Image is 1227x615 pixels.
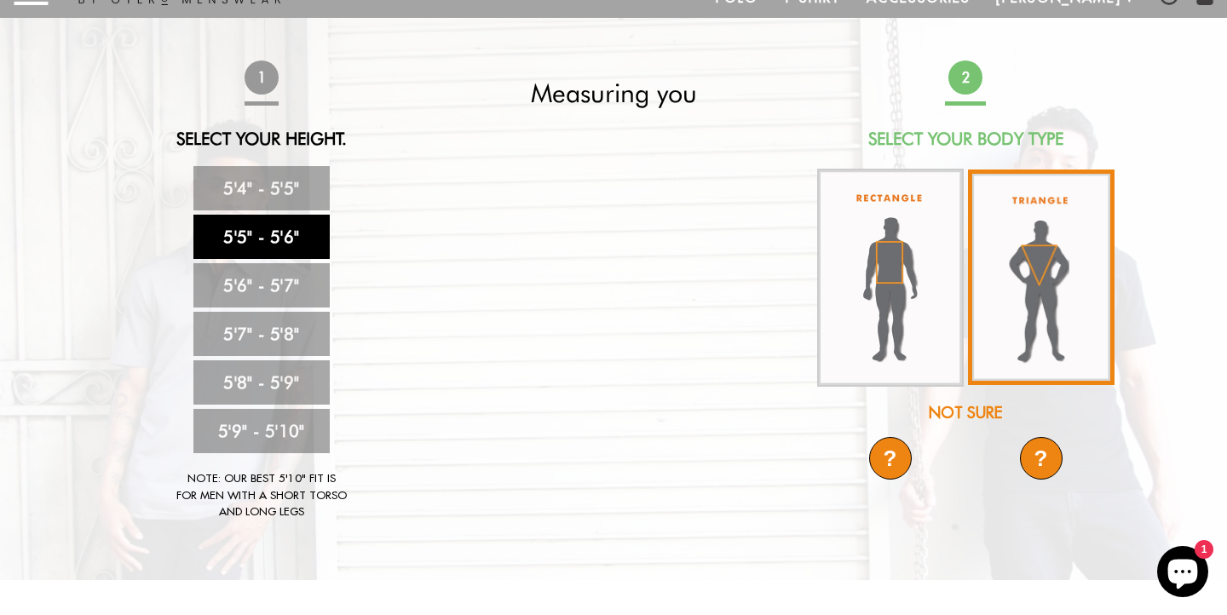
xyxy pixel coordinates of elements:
[869,437,912,480] div: ?
[176,470,347,520] div: Note: Our best 5'10" fit is for men with a short torso and long legs
[193,312,330,356] a: 5'7" - 5'8"
[948,60,982,95] span: 2
[193,360,330,405] a: 5'8" - 5'9"
[815,401,1116,424] div: Not Sure
[193,263,330,307] a: 5'6" - 5'7"
[968,170,1115,385] img: triangle-body_336x.jpg
[1020,437,1063,480] div: ?
[193,166,330,210] a: 5'4" - 5'5"
[463,78,764,108] h2: Measuring you
[1152,546,1213,601] inbox-online-store-chat: Shopify online store chat
[111,129,412,149] h2: Select Your Height.
[815,129,1116,149] h2: Select Your Body Type
[245,60,279,95] span: 1
[193,215,330,259] a: 5'5" - 5'6"
[817,169,964,387] img: rectangle-body_336x.jpg
[193,409,330,453] a: 5'9" - 5'10"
